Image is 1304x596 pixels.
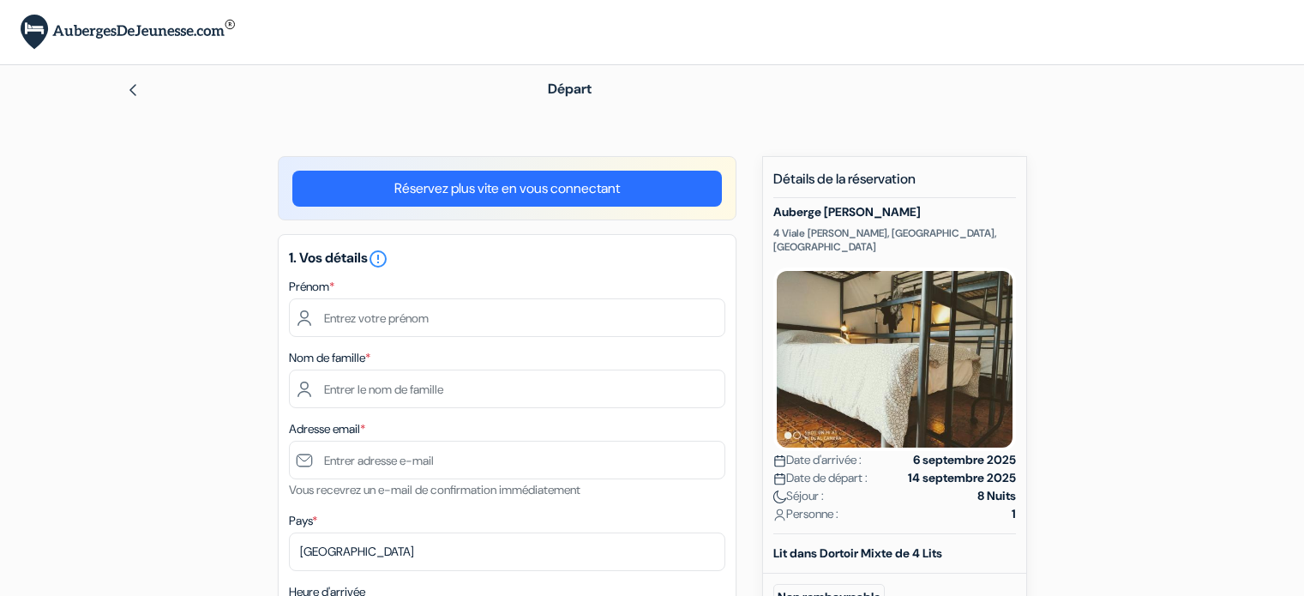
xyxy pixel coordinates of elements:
[289,278,334,296] label: Prénom
[773,455,786,467] img: calendar.svg
[773,505,838,523] span: Personne :
[21,15,235,50] img: AubergesDeJeunesse.com
[289,298,725,337] input: Entrez votre prénom
[289,482,580,497] small: Vous recevrez un e-mail de confirmation immédiatement
[1012,505,1016,523] strong: 1
[289,349,370,367] label: Nom de famille
[773,451,862,469] span: Date d'arrivée :
[289,420,365,438] label: Adresse email
[773,469,868,487] span: Date de départ :
[126,83,140,97] img: left_arrow.svg
[548,80,592,98] span: Départ
[773,545,942,561] b: Lit dans Dortoir Mixte de 4 Lits
[773,205,1016,220] h5: Auberge [PERSON_NAME]
[368,249,388,269] i: error_outline
[292,171,722,207] a: Réservez plus vite en vous connectant
[773,509,786,521] img: user_icon.svg
[913,451,1016,469] strong: 6 septembre 2025
[289,249,725,269] h5: 1. Vos détails
[289,370,725,408] input: Entrer le nom de famille
[977,487,1016,505] strong: 8 Nuits
[908,469,1016,487] strong: 14 septembre 2025
[368,249,388,267] a: error_outline
[289,441,725,479] input: Entrer adresse e-mail
[773,473,786,485] img: calendar.svg
[773,491,786,503] img: moon.svg
[773,226,1016,254] p: 4 Viale [PERSON_NAME], [GEOGRAPHIC_DATA], [GEOGRAPHIC_DATA]
[773,487,824,505] span: Séjour :
[289,512,317,530] label: Pays
[773,171,1016,198] h5: Détails de la réservation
